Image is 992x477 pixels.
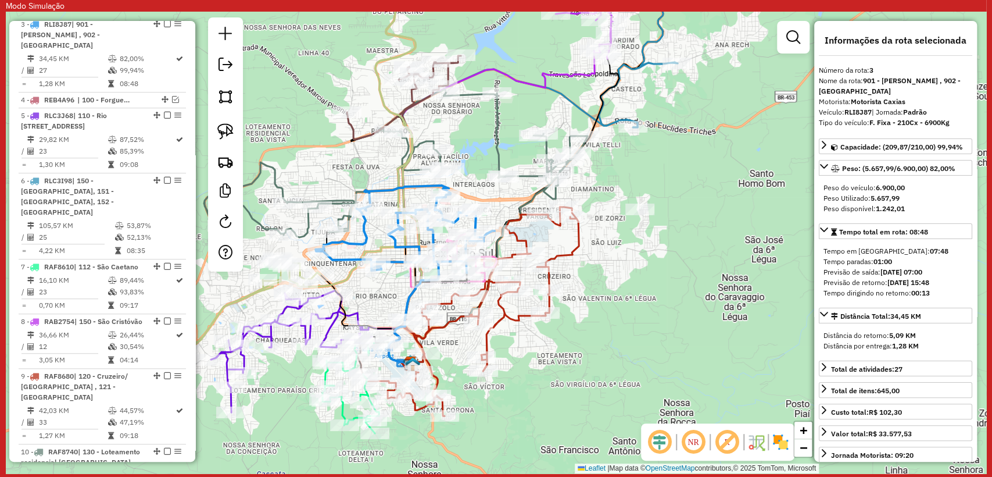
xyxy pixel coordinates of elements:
td: 12 [38,341,107,353]
span: Exibir rótulo [713,428,741,456]
i: Tempo total em rota [108,432,113,439]
span: 7 - [21,262,138,271]
em: Opções [174,112,181,119]
i: Tempo total em rota [108,302,113,309]
td: / [21,341,27,353]
span: RAF8610 [44,262,74,271]
i: Total de Atividades [27,419,34,426]
img: Criar rota [217,154,234,170]
span: RLC3I98 [44,176,72,185]
a: Total de itens:645,00 [819,382,972,398]
td: 1,28 KM [38,78,107,90]
div: Peso: (5.657,99/6.900,00) 82,00% [819,178,972,219]
i: Total de Atividades [27,289,34,296]
strong: 27 [894,365,903,373]
span: Capacidade: (209,87/210,00) 99,94% [840,143,963,151]
td: 105,57 KM [38,220,114,232]
em: Finalizar rota [164,448,171,455]
td: / [21,232,27,243]
td: 36,66 KM [38,329,107,341]
strong: 00:13 [911,289,930,297]
i: Total de Atividades [27,67,34,74]
a: Capacidade: (209,87/210,00) 99,94% [819,138,972,154]
strong: R$ 102,30 [869,408,902,417]
a: Nova sessão e pesquisa [214,22,237,48]
td: 09:18 [119,430,175,442]
em: Alterar sequência das rotas [153,448,160,455]
div: Distância Total: [831,311,921,322]
em: Finalizar rota [164,372,171,379]
i: Rota otimizada [176,55,183,62]
div: Jornada Motorista: 09:20 [831,450,914,461]
div: Número da rota: [819,65,972,76]
i: % de utilização do peso [108,407,116,414]
div: Valor total: [831,429,912,439]
img: Selecionar atividades - laço [217,123,234,140]
div: Total de itens: [831,386,900,396]
a: Total de atividades:27 [819,361,972,376]
span: Peso do veículo: [823,183,905,192]
div: Tempo total em rota: 08:48 [819,241,972,303]
div: Tipo do veículo: [819,118,972,128]
i: Distância Total [27,277,34,284]
i: % de utilização da cubagem [108,419,116,426]
i: Rota otimizada [176,332,183,339]
strong: RLI8J87 [844,108,872,116]
td: 87,52% [119,134,175,145]
td: = [21,78,27,90]
a: Leaflet [578,464,606,472]
td: 08:35 [126,245,181,257]
td: 0,70 KM [38,300,107,311]
div: Atividade não roteirizada - DORNELLES E CIA LTDA [461,204,490,215]
span: | 150 - [GEOGRAPHIC_DATA], 151 - [GEOGRAPHIC_DATA], 152 - [GEOGRAPHIC_DATA] [21,176,114,216]
span: | 110 - Rio [STREET_ADDRESS] [21,111,107,130]
span: + [800,423,807,437]
a: OpenStreetMap [646,464,695,472]
div: Previsão de saída: [823,267,968,277]
a: Custo total:R$ 102,30 [819,404,972,419]
strong: 5.657,99 [871,194,900,202]
i: % de utilização da cubagem [108,289,116,296]
strong: 1,28 KM [892,341,919,350]
i: Tempo total em rota [115,247,121,254]
div: Atividade não roteirizada - DORNELLES E CIA LTDA [463,204,492,215]
span: REB4A96 [44,95,74,104]
td: = [21,159,27,170]
span: 100 - Forgueta , 101 - Cidade Nova, 121 - Santa Corona, 131 - Interlagos , 132 - Santa Lucia , 15... [77,95,131,105]
em: Visualizar rota [172,96,179,103]
a: Reroteirizar Sessão [214,210,237,236]
i: % de utilização do peso [108,277,116,284]
i: % de utilização da cubagem [108,343,116,350]
td: 82,00% [119,53,175,65]
div: Custo total: [831,407,902,418]
td: = [21,430,27,442]
span: 6 - [21,176,114,216]
span: RAF8740 [48,447,78,456]
i: Distância Total [27,332,34,339]
td: 16,10 KM [38,275,107,286]
i: Total de Atividades [27,148,34,155]
em: Finalizar rota [164,263,171,270]
em: Alterar sequência das rotas [153,318,160,325]
a: Criar rota [213,149,238,175]
i: Tempo total em rota [108,80,113,87]
em: Opções [174,20,181,27]
i: Rota otimizada [176,136,183,143]
div: Map data © contributors,© 2025 TomTom, Microsoft [575,464,819,474]
td: 47,19% [119,417,175,428]
span: 3 - [21,20,100,49]
div: Veículo: [819,107,972,118]
em: Finalizar rota [164,20,171,27]
span: 5 - [21,111,107,130]
span: Tempo total em rota: 08:48 [839,227,928,236]
i: Total de Atividades [27,343,34,350]
td: / [21,65,27,76]
td: 93,83% [119,286,175,298]
em: Opções [174,372,181,379]
em: Alterar sequência das rotas [153,263,160,270]
i: Total de Atividades [27,234,34,241]
td: 4,22 KM [38,245,114,257]
td: 26,44% [119,329,175,341]
div: Atividade não roteirizada - CECILIA BOHRER BEBID [428,243,457,255]
div: Atividade não roteirizada - SUP CAMPOS DA SERRA [625,204,654,215]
